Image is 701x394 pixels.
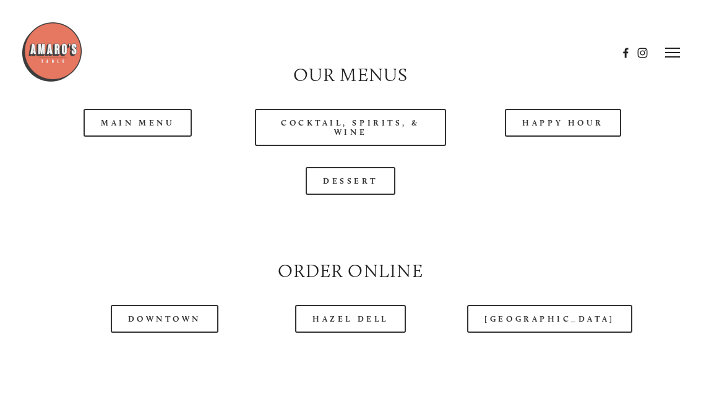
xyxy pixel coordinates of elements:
a: Cocktail, Spirits, & Wine [255,109,447,146]
a: Dessert [306,167,395,195]
h2: Order Online [42,258,659,284]
a: Happy Hour [505,109,621,137]
a: Hazel Dell [295,305,406,333]
a: Downtown [111,305,218,333]
img: Amaro's Table [21,21,83,83]
a: [GEOGRAPHIC_DATA] [467,305,632,333]
a: Main Menu [84,109,192,137]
